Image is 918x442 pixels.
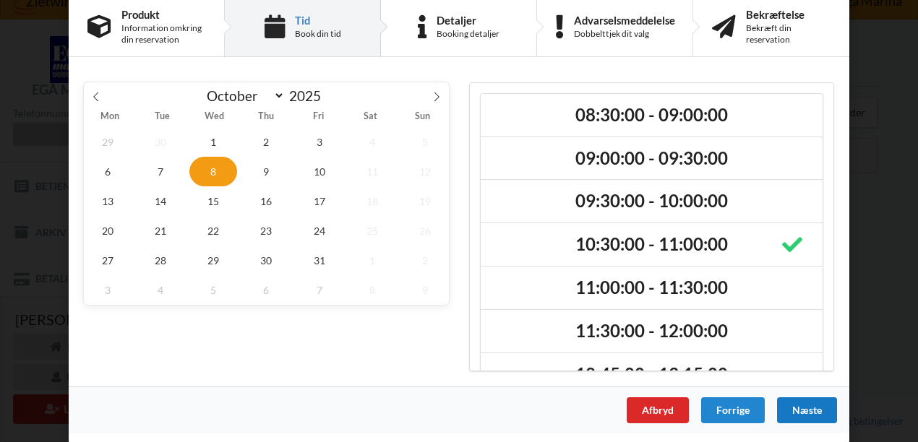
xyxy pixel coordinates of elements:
[401,186,449,216] span: October 19, 2025
[491,320,812,342] h2: 11:30:00 - 12:00:00
[401,127,449,157] span: October 5, 2025
[189,157,237,186] span: October 8, 2025
[243,275,291,305] span: November 6, 2025
[296,275,343,305] span: November 7, 2025
[84,112,136,121] span: Mon
[296,216,343,246] span: October 24, 2025
[189,246,237,275] span: October 29, 2025
[200,87,286,105] select: Month
[777,397,837,423] div: Næste
[137,216,184,246] span: October 21, 2025
[296,246,343,275] span: October 31, 2025
[84,157,132,186] span: October 6, 2025
[296,127,343,157] span: October 3, 2025
[137,157,184,186] span: October 7, 2025
[491,147,812,170] h2: 09:00:00 - 09:30:00
[243,127,291,157] span: October 2, 2025
[491,190,812,212] h2: 09:30:00 - 10:00:00
[401,246,449,275] span: November 2, 2025
[574,28,675,40] div: Dobbelttjek dit valg
[437,14,499,26] div: Detaljer
[348,157,396,186] span: October 11, 2025
[295,28,341,40] div: Book din tid
[243,157,291,186] span: October 9, 2025
[293,112,345,121] span: Fri
[746,9,831,20] div: Bekræftelse
[137,127,184,157] span: September 30, 2025
[574,14,675,26] div: Advarselsmeddelelse
[627,397,689,423] div: Afbryd
[188,112,240,121] span: Wed
[296,186,343,216] span: October 17, 2025
[137,275,184,305] span: November 4, 2025
[189,186,237,216] span: October 15, 2025
[401,216,449,246] span: October 26, 2025
[84,127,132,157] span: September 29, 2025
[189,216,237,246] span: October 22, 2025
[491,277,812,299] h2: 11:00:00 - 11:30:00
[121,22,205,45] div: Information omkring din reservation
[437,28,499,40] div: Booking detaljer
[348,127,396,157] span: October 4, 2025
[84,186,132,216] span: October 13, 2025
[137,186,184,216] span: October 14, 2025
[746,22,831,45] div: Bekræft din reservation
[348,216,396,246] span: October 25, 2025
[243,246,291,275] span: October 30, 2025
[491,104,812,126] h2: 08:30:00 - 09:00:00
[397,112,449,121] span: Sun
[84,275,132,305] span: November 3, 2025
[240,112,292,121] span: Thu
[348,186,396,216] span: October 18, 2025
[285,87,333,104] input: Year
[491,363,812,386] h2: 12:45:00 - 13:15:00
[491,233,812,256] h2: 10:30:00 - 11:00:00
[189,127,237,157] span: October 1, 2025
[348,275,396,305] span: November 8, 2025
[295,14,341,26] div: Tid
[136,112,188,121] span: Tue
[401,275,449,305] span: November 9, 2025
[243,216,291,246] span: October 23, 2025
[401,157,449,186] span: October 12, 2025
[701,397,765,423] div: Forrige
[137,246,184,275] span: October 28, 2025
[243,186,291,216] span: October 16, 2025
[121,9,205,20] div: Produkt
[189,275,237,305] span: November 5, 2025
[296,157,343,186] span: October 10, 2025
[84,246,132,275] span: October 27, 2025
[84,216,132,246] span: October 20, 2025
[345,112,397,121] span: Sat
[348,246,396,275] span: November 1, 2025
